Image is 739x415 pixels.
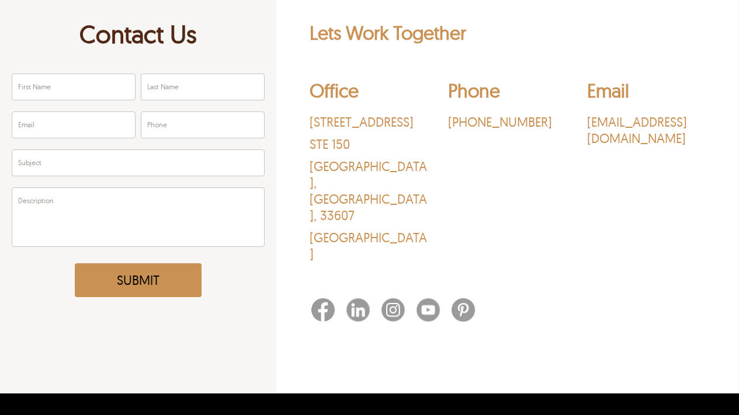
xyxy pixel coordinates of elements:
p: [STREET_ADDRESS] [310,114,429,130]
a: Instagram [381,298,417,325]
img: Youtube [417,298,440,322]
a: Pinterest [452,298,487,325]
h2: Phone [448,79,567,108]
a: Linkedin [346,298,381,325]
img: Pinterest [452,298,475,322]
img: Linkedin [346,298,370,322]
p: [GEOGRAPHIC_DATA] , [GEOGRAPHIC_DATA] , 33607 [310,158,429,224]
button: Submit [75,263,202,297]
img: Instagram [381,298,405,322]
a: Facebook [311,298,346,325]
h2: Office [310,79,429,108]
h2: Email [587,79,706,108]
p: STE 150 [310,136,429,152]
a: [EMAIL_ADDRESS][DOMAIN_NAME] [587,114,706,147]
img: Facebook [311,298,335,322]
a: Youtube [417,298,452,325]
h1: Contact Us [12,19,265,55]
a: ‪[PHONE_NUMBER]‬ [448,114,567,130]
p: [GEOGRAPHIC_DATA] [310,229,429,262]
h2: Lets Work Together [310,21,706,50]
